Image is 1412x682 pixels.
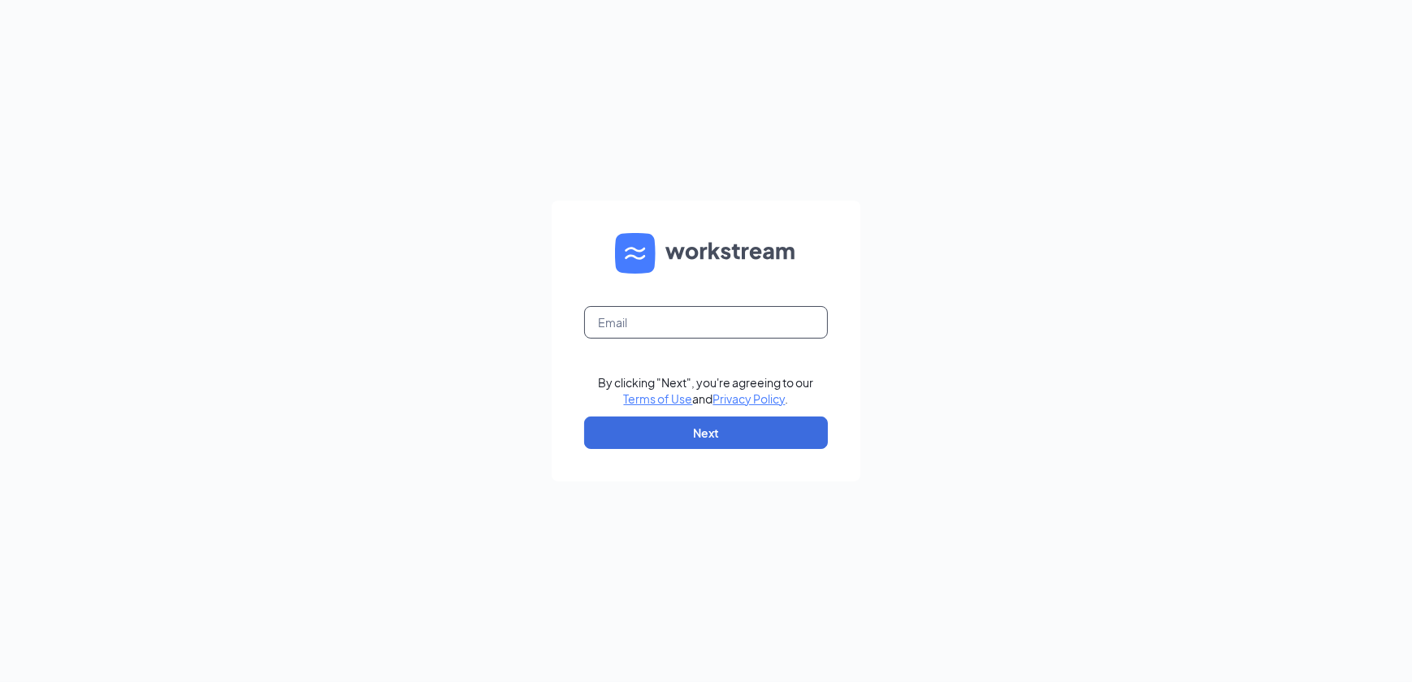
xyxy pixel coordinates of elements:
[584,417,828,449] button: Next
[599,374,814,407] div: By clicking "Next", you're agreeing to our and .
[713,391,786,406] a: Privacy Policy
[615,233,797,274] img: WS logo and Workstream text
[584,306,828,339] input: Email
[624,391,693,406] a: Terms of Use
